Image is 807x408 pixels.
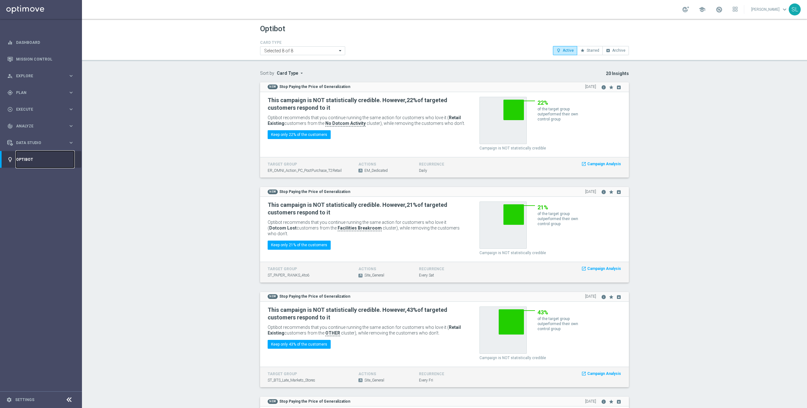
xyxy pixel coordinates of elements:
[358,274,363,277] span: A
[260,24,285,33] h1: Optibot
[7,40,74,45] button: equalizer Dashboard
[268,378,315,383] span: ST_BTS_Late_Markets_Stores
[601,399,606,404] i: info
[6,397,12,403] i: settings
[7,123,68,129] div: Analyze
[419,162,470,166] h4: recurrence
[68,90,74,96] i: keyboard_arrow_right
[367,121,465,126] span: cluster), while removing the customers who don’t.
[268,201,465,216] h2: This campaign is NOT statistically credible. However, of targeted customers respond to it
[364,378,384,383] span: Site_General
[479,355,621,360] p: Campaign is NOT statistically credible
[601,294,606,300] i: info
[609,399,614,404] i: star
[269,225,297,230] b: Dotcom Lost
[16,91,68,95] span: Plan
[7,140,68,146] div: Data Studio
[581,371,586,376] i: launch
[16,51,74,67] a: Mission Control
[277,71,298,76] span: Card Type
[607,187,614,195] button: star
[7,40,13,45] i: equalizer
[7,73,68,79] div: Explore
[607,396,614,404] button: star
[7,90,13,96] i: gps_fixed
[581,266,586,271] i: launch
[358,372,409,376] h4: actions
[268,115,461,126] b: Retail Existing
[338,225,382,230] b: Facilities Breakroom
[268,273,309,278] span: ST_PAPER_ RANKS_4to6
[616,189,621,195] i: archive
[601,396,606,404] button: info
[789,3,801,15] div: SL
[268,399,278,404] span: NEW
[585,399,596,404] span: [DATE]
[268,340,331,349] button: Keep only 43% of the customers
[268,325,461,335] span: Optibot recommends that you continue running the same action for customers who love it ( customer...
[7,73,74,79] button: person_search Explore keyboard_arrow_right
[7,34,74,51] div: Dashboard
[615,187,621,195] button: archive
[580,48,585,53] i: star
[16,108,68,111] span: Execute
[325,121,366,126] b: No Dotcom Activity
[268,115,461,126] span: Optibot recommends that you continue running the same action for customers who love it ( customer...
[358,169,363,172] span: A
[277,71,304,76] button: Card Type arrow_drop_down
[612,48,625,53] span: Archive
[407,306,417,313] b: 43%
[607,82,614,90] button: star
[751,5,789,14] a: [PERSON_NAME]keyboard_arrow_down
[601,189,606,195] i: info
[563,48,574,53] span: Active
[68,73,74,79] i: keyboard_arrow_right
[585,294,596,299] span: [DATE]
[268,372,349,376] h4: target group
[358,378,363,382] span: A
[268,325,461,335] b: Retail Existing
[341,330,439,335] span: cluster), while removing the customers who don’t.
[268,96,465,112] h2: This campaign is NOT statistically credible. However, of targeted customers respond to it
[279,189,350,194] strong: Stop Paying the Price of Generalization
[537,107,582,122] p: of the target group outperformed their own control group
[587,371,621,376] span: Campaign Analysis
[781,6,788,13] span: keyboard_arrow_down
[419,378,433,383] span: Every Fri
[537,316,582,331] p: of the target group outperformed their own control group
[615,396,621,404] button: archive
[263,48,295,54] span: Selected 8 of 8
[7,157,74,162] div: lightbulb Optibot
[268,225,460,236] span: cluster), while removing the customers who don’t.
[268,241,331,249] button: Keep only 21% of the customers
[609,294,614,300] i: star
[68,123,74,129] i: keyboard_arrow_right
[7,90,74,95] button: gps_fixed Plan keyboard_arrow_right
[7,107,74,112] button: play_circle_outline Execute keyboard_arrow_right
[68,106,74,112] i: keyboard_arrow_right
[607,292,614,300] button: star
[537,211,582,226] p: of the target group outperformed their own control group
[537,204,582,211] h2: 21%
[260,40,345,45] h4: CARD TYPE
[358,162,409,166] h4: actions
[601,82,606,90] button: info
[7,107,68,112] div: Execute
[615,292,621,300] button: archive
[7,140,74,145] button: Data Studio keyboard_arrow_right
[587,48,599,53] span: Starred
[7,107,13,112] i: play_circle_outline
[268,267,349,271] h4: target group
[364,273,384,278] span: Site_General
[479,250,621,255] p: Campaign is NOT statistically credible
[609,85,614,90] i: star
[585,189,596,195] span: [DATE]
[537,309,582,316] h2: 43%
[585,84,596,90] span: [DATE]
[616,85,621,90] i: archive
[279,399,350,404] strong: Stop Paying the Price of Generalization
[419,168,427,173] span: Daily
[325,330,340,335] b: OTHER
